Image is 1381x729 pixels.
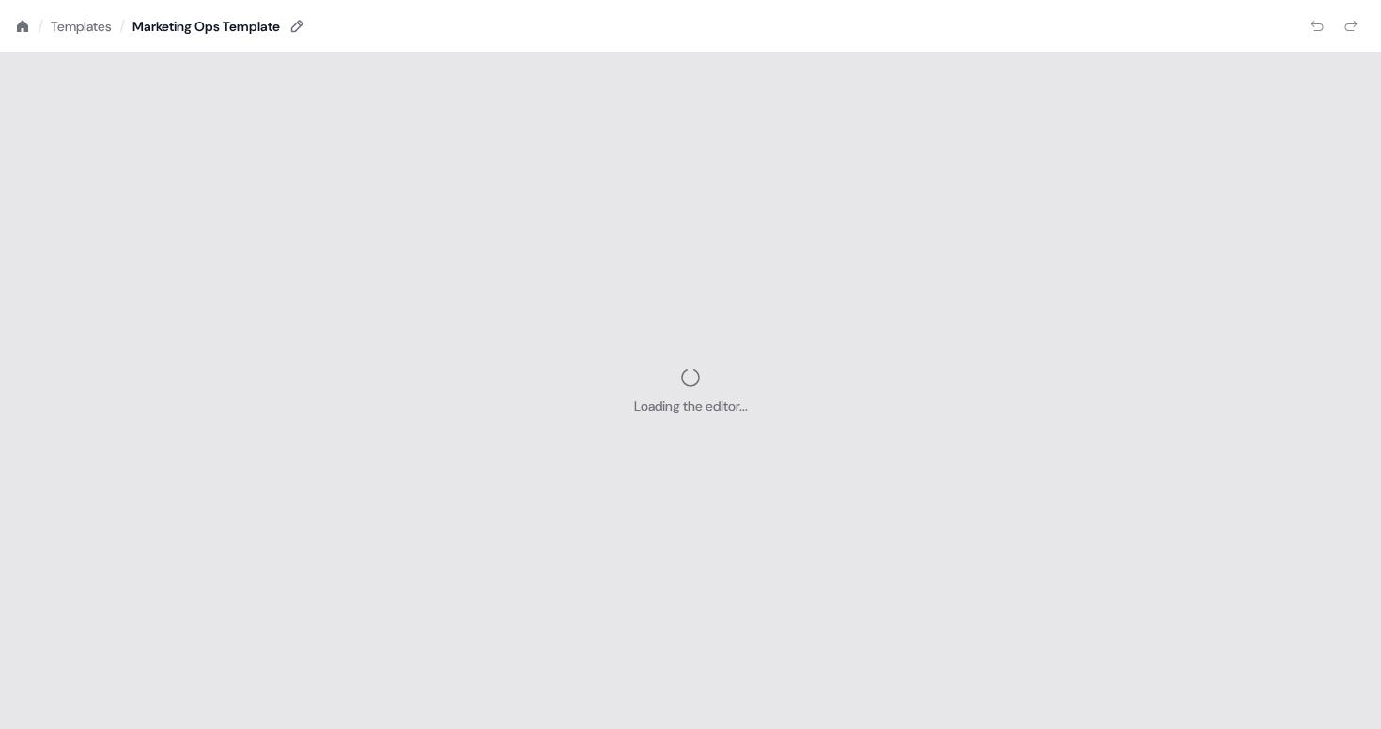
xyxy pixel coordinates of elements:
[51,17,112,36] a: Templates
[119,16,125,37] div: /
[132,17,280,36] div: Marketing Ops Template
[38,16,43,37] div: /
[634,396,748,415] div: Loading the editor...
